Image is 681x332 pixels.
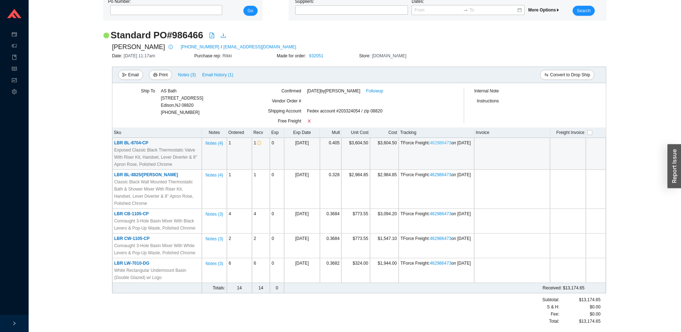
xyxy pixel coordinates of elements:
[370,258,399,283] td: $1,944.00
[227,170,252,209] td: 1
[370,234,399,258] td: $1,547.10
[400,140,471,145] span: TForce Freight : on [DATE]
[114,217,200,232] span: Connaught 3-Hole Basin Mixer With Black Levers & Pop-Up Waste, Polished Chrome
[114,172,178,177] span: LBR BL-8825/[PERSON_NAME]
[550,71,590,78] span: Convert to Drop Ship
[284,170,320,209] td: [DATE]
[165,42,175,52] button: info-circle
[543,285,561,290] span: Received:
[209,33,215,40] a: file-pdf
[284,234,320,258] td: [DATE]
[341,258,370,283] td: $324.00
[254,172,256,177] span: 1
[400,261,471,266] span: TForce Freight : on [DATE]
[205,235,223,242] span: Notes ( 3 )
[202,127,227,138] th: Notes
[114,242,200,256] span: Connaught 3-Hole Basin Mixer With White Levers & Pop-Up Waste, Polished Chrome
[474,88,499,93] span: Internal Note
[430,236,451,241] a: 462986473
[284,138,320,170] td: [DATE]
[320,138,341,170] td: 0.405
[430,172,451,177] a: 462986473
[114,236,150,241] span: LBR CW-1105-CP
[400,236,471,241] span: TForce Freight : on [DATE]
[556,8,560,12] span: caret-right
[540,70,594,80] button: swapConvert to Drop Ship
[474,127,550,138] th: Invoice
[341,209,370,234] td: $773.55
[202,71,233,78] span: Email history (1)
[270,234,284,258] td: 0
[341,127,370,138] th: Unit Cost
[370,127,399,138] th: Cost
[118,70,143,80] button: sendEmail
[270,127,284,138] th: Exp
[284,127,320,138] th: Exp Date
[205,139,223,144] button: Notes (4)
[227,234,252,258] td: 2
[399,127,475,138] th: Tracking
[252,127,270,138] th: Recv
[551,311,559,318] span: Fee :
[205,260,223,267] span: Notes ( 3 )
[372,53,406,58] span: [DOMAIN_NAME]
[124,53,155,58] span: [DATE] 11:17am
[414,6,462,14] input: From
[12,75,17,87] span: fund
[112,42,165,52] span: [PERSON_NAME]
[227,258,252,283] td: 6
[220,33,226,38] span: download
[223,43,296,50] a: [EMAIL_ADDRESS][DOMAIN_NAME]
[272,98,301,104] span: Vendor Order #
[205,211,223,218] span: Notes ( 3 )
[573,6,595,16] button: Search
[149,70,172,80] button: printerPrint
[114,178,200,207] span: Classic Black Wall Mounted Thermostatic Bath & Shower Mixer With Riser Kit, Handset, Lever Divert...
[114,261,149,266] span: LBR LW-7010-DG
[559,296,600,303] div: $13,174.65
[341,170,370,209] td: $2,984.85
[320,234,341,258] td: 0.3684
[205,235,223,240] button: Notes (3)
[270,138,284,170] td: 0
[227,127,252,138] th: Ordered
[12,52,17,64] span: book
[366,87,383,95] a: Followup
[153,73,157,78] span: printer
[341,234,370,258] td: $773.55
[122,73,127,78] span: send
[205,210,223,215] button: Notes (3)
[577,7,590,14] span: Search
[307,119,311,123] span: close
[544,73,549,78] span: swap
[221,43,222,50] span: /
[167,45,175,49] span: info-circle
[359,53,372,58] span: Store:
[477,98,499,104] span: Instructions
[227,283,252,293] td: 14
[205,172,223,179] span: Notes ( 4 )
[430,140,451,145] a: 462986473
[227,138,252,170] td: 1
[111,29,203,42] h2: Standard PO # 986466
[12,321,16,326] span: right
[252,283,270,293] td: 14
[309,53,323,58] a: 932051
[341,138,370,170] td: $3,604.50
[194,53,223,58] span: Purchase rep:
[159,71,168,78] span: Print
[400,172,471,177] span: TForce Freight : on [DATE]
[114,129,200,136] div: Sku
[470,6,517,14] input: To
[141,88,155,93] span: Ship To
[12,87,17,98] span: setting
[543,296,559,303] span: Subtotal:
[223,53,232,58] span: Rikki
[320,283,586,293] td: $13,174.65
[370,138,399,170] td: $3,604.50
[430,211,451,216] a: 462986473
[178,71,196,76] button: Notes (3)
[463,8,468,13] span: to
[559,318,600,325] div: $13,174.65
[284,258,320,283] td: [DATE]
